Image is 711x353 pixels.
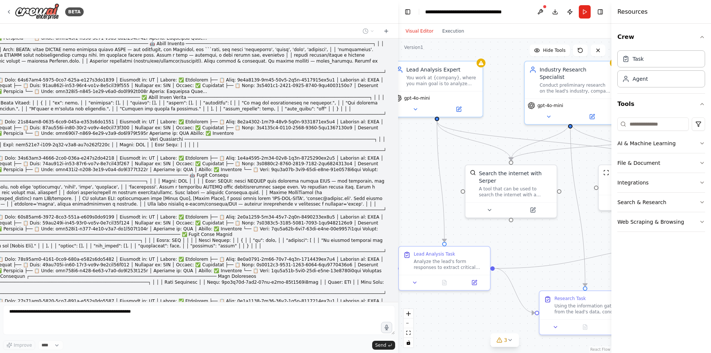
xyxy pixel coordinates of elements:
[470,170,476,176] img: SerperDevTool
[398,246,491,291] div: Lead Analysis TaskAnalyze the lead's form responses to extract critical information that might be...
[571,112,613,121] button: Open in side panel
[381,322,392,333] button: Click to speak your automation idea
[543,47,565,53] span: Hide Tools
[570,323,601,332] button: No output available
[360,27,377,36] button: Switch to previous chat
[404,319,413,328] button: zoom out
[433,121,648,160] g: Edge from 89b06761-059f-4533-bf9b-7df6b5e6dc26 to b8f3d6b7-4798-4e83-a0b9-00bece09fdb7
[433,121,448,242] g: Edge from 89b06761-059f-4533-bf9b-7df6b5e6dc26 to 38a434b5-a8ee-47bb-81e6-944f5a87230e
[554,303,626,315] div: Using the information gathered from the lead's data, conduct preliminary research on the lead's i...
[380,27,392,36] button: Start a new chat
[401,27,438,36] button: Visual Editor
[404,95,430,101] span: gpt-4o-mini
[603,170,609,176] img: ScrapeWebsiteTool
[479,170,552,184] div: Search the internet with Serper
[512,206,554,214] button: Open in side panel
[404,309,413,347] div: React Flow controls
[602,323,628,332] button: Open in side panel
[632,75,648,83] div: Agent
[554,296,586,302] div: Research Task
[530,44,570,56] button: Hide Tools
[598,164,691,211] div: ScrapeWebsiteTool
[495,265,535,317] g: Edge from 38a434b5-a8ee-47bb-81e6-944f5a87230e to b9147602-40dc-4afe-ae4f-75aed73cb5d6
[540,82,611,94] div: Conduct preliminary research on the lead's industry, company size, and AI use case to provide a s...
[429,278,460,287] button: No output available
[617,94,705,114] button: Tools
[504,336,507,344] span: 3
[632,55,644,63] div: Task
[375,342,386,348] span: Send
[491,333,519,347] button: 3
[617,212,705,232] button: Web Scraping & Browsing
[414,251,455,257] div: Lead Analysis Task
[438,105,480,114] button: Open in side panel
[617,153,705,173] button: File & Document
[590,347,610,352] a: React Flow attribution
[372,341,395,350] button: Send
[404,338,413,347] button: toggle interactivity
[617,134,705,153] button: AI & Machine Learning
[15,3,59,20] img: Logo
[406,75,478,87] div: You work at {company}, where you main goal is to analyze leads form responses to extract essentia...
[617,173,705,192] button: Integrations
[404,44,423,50] div: Version 1
[404,309,413,319] button: zoom in
[425,8,508,16] nav: breadcrumb
[403,7,413,17] button: Hide left sidebar
[406,66,478,73] div: Lead Analysis Expert
[567,121,648,160] g: Edge from 14522d44-cf14-4517-a4a0-c5a12647f46c to b8f3d6b7-4798-4e83-a0b9-00bece09fdb7
[617,193,705,212] button: Search & Research
[479,186,552,198] div: A tool that can be used to search the internet with a search_query. Supports different search typ...
[404,328,413,338] button: fit view
[595,7,605,17] button: Hide right sidebar
[617,7,648,16] h4: Resources
[414,259,485,270] div: Analyze the lead's form responses to extract critical information that might be useful for scorin...
[617,47,705,93] div: Crew
[539,290,631,335] div: Research TaskUsing the information gathered from the lead's data, conduct preliminary research on...
[537,103,563,109] span: gpt-4o-mini
[3,340,35,350] button: Improve
[433,121,515,160] g: Edge from 89b06761-059f-4533-bf9b-7df6b5e6dc26 to 73e1d804-0a64-44af-bdd8-b236b4a54fb0
[540,66,611,81] div: Industry Research Specialist
[438,27,468,36] button: Execution
[65,7,84,16] div: BETA
[462,278,487,287] button: Open in side panel
[495,243,690,272] g: Edge from 38a434b5-a8ee-47bb-81e6-944f5a87230e to 7d9d6927-5caa-4798-b660-0a8c68efe85c
[524,61,617,125] div: Industry Research SpecialistConduct preliminary research on the lead's industry, company size, an...
[465,164,557,218] div: SerperDevToolSearch the internet with SerperA tool that can be used to search the internet with a...
[391,61,483,117] div: Lead Analysis ExpertYou work at {company}, where you main goal is to analyze leads form responses...
[617,114,705,238] div: Tools
[617,27,705,47] button: Crew
[567,121,589,286] g: Edge from 14522d44-cf14-4517-a4a0-c5a12647f46c to b9147602-40dc-4afe-ae4f-75aed73cb5d6
[14,342,32,348] span: Improve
